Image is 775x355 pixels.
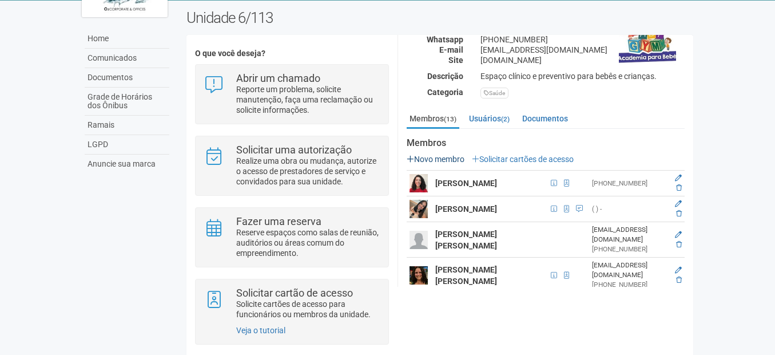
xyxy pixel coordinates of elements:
[410,231,428,249] img: user.png
[472,34,693,45] div: [PHONE_NUMBER]
[236,215,321,227] strong: Fazer uma reserva
[676,240,682,249] a: Excluir membro
[236,156,380,187] p: Realize uma obra ou mudança, autorize o acesso de prestadores de serviço e convidados para sua un...
[204,73,380,115] a: Abrir um chamado Reporte um problema, solicite manutenção, faça uma reclamação ou solicite inform...
[410,200,428,218] img: user.png
[204,145,380,187] a: Solicitar uma autorização Realize uma obra ou mudança, autorize o acesso de prestadores de serviç...
[407,155,464,164] a: Novo membro
[427,88,463,97] strong: Categoria
[236,72,320,84] strong: Abrir um chamado
[592,179,666,188] div: [PHONE_NUMBER]
[675,231,682,239] a: Editar membro
[472,45,693,55] div: [EMAIL_ADDRESS][DOMAIN_NAME]
[186,9,694,26] h2: Unidade 6/113
[676,276,682,284] a: Excluir membro
[204,216,380,258] a: Fazer uma reserva Reserve espaços como salas de reunião, auditórios ou áreas comum do empreendime...
[236,287,353,299] strong: Solicitar cartão de acesso
[236,299,380,319] p: Solicite cartões de acesso para funcionários ou membros da unidade.
[236,326,285,335] a: Veja o tutorial
[592,261,666,280] div: [EMAIL_ADDRESS][DOMAIN_NAME]
[519,110,571,127] a: Documentos
[675,174,682,182] a: Editar membro
[472,55,693,65] div: [DOMAIN_NAME]
[427,35,463,44] strong: Whatsapp
[444,115,456,123] small: (13)
[472,71,693,81] div: Espaço clínico e preventivo para bebês e crianças.
[439,45,463,54] strong: E-mail
[592,204,666,214] div: ( ) -
[407,138,685,148] strong: Membros
[407,110,459,129] a: Membros(13)
[676,184,682,192] a: Excluir membro
[85,88,169,116] a: Grade de Horários dos Ônibus
[435,204,497,214] strong: [PERSON_NAME]
[501,115,510,123] small: (2)
[435,230,497,250] strong: [PERSON_NAME] [PERSON_NAME]
[592,280,666,290] div: [PHONE_NUMBER]
[85,49,169,68] a: Comunicados
[592,244,666,254] div: [PHONE_NUMBER]
[236,84,380,115] p: Reporte um problema, solicite manutenção, faça uma reclamação ou solicite informações.
[480,88,508,98] div: Saúde
[236,144,352,156] strong: Solicitar uma autorização
[85,155,169,173] a: Anuncie sua marca
[410,174,428,192] img: user.png
[410,266,428,285] img: user.png
[236,227,380,258] p: Reserve espaços como salas de reunião, auditórios ou áreas comum do empreendimento.
[676,210,682,218] a: Excluir membro
[675,200,682,208] a: Editar membro
[448,56,463,65] strong: Site
[85,29,169,49] a: Home
[435,179,497,188] strong: [PERSON_NAME]
[85,116,169,135] a: Ramais
[204,288,380,319] a: Solicitar cartão de acesso Solicite cartões de acesso para funcionários ou membros da unidade.
[466,110,512,127] a: Usuários(2)
[472,155,574,164] a: Solicitar cartões de acesso
[675,266,682,274] a: Editar membro
[592,225,666,244] div: [EMAIL_ADDRESS][DOMAIN_NAME]
[195,49,389,58] h4: O que você deseja?
[85,135,169,155] a: LGPD
[427,72,463,81] strong: Descrição
[85,68,169,88] a: Documentos
[435,265,497,286] strong: [PERSON_NAME] [PERSON_NAME]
